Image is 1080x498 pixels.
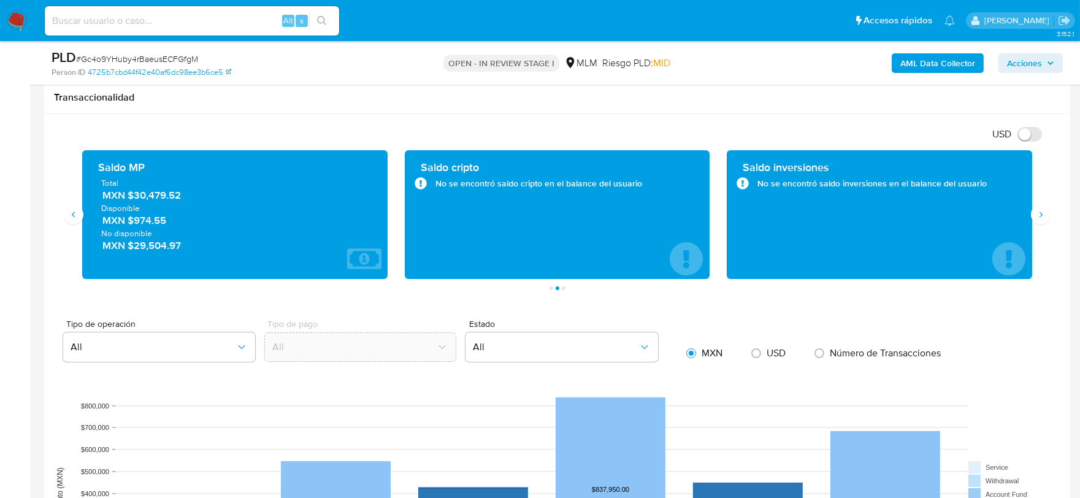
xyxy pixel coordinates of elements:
a: 4725b7cbd44f42e40af6dc98ee3b6ce5 [88,67,231,78]
button: AML Data Collector [892,53,984,73]
b: Person ID [52,67,85,78]
span: Acciones [1007,53,1042,73]
h1: Transaccionalidad [54,91,1060,104]
button: search-icon [309,12,334,29]
input: Buscar usuario o caso... [45,13,339,29]
p: OPEN - IN REVIEW STAGE I [443,55,559,72]
button: Acciones [998,53,1063,73]
span: MID [653,56,670,70]
span: Alt [283,15,293,26]
span: Riesgo PLD: [602,56,670,70]
div: MLM [564,56,597,70]
span: s [300,15,304,26]
span: # Gc4o9YHuby4rBaeusECFGfgM [76,53,198,65]
span: Accesos rápidos [864,14,932,27]
a: Notificaciones [944,15,955,26]
a: Salir [1058,14,1071,27]
span: 3.152.1 [1057,29,1074,39]
b: PLD [52,47,76,67]
p: dalia.goicochea@mercadolibre.com.mx [984,15,1054,26]
b: AML Data Collector [900,53,975,73]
